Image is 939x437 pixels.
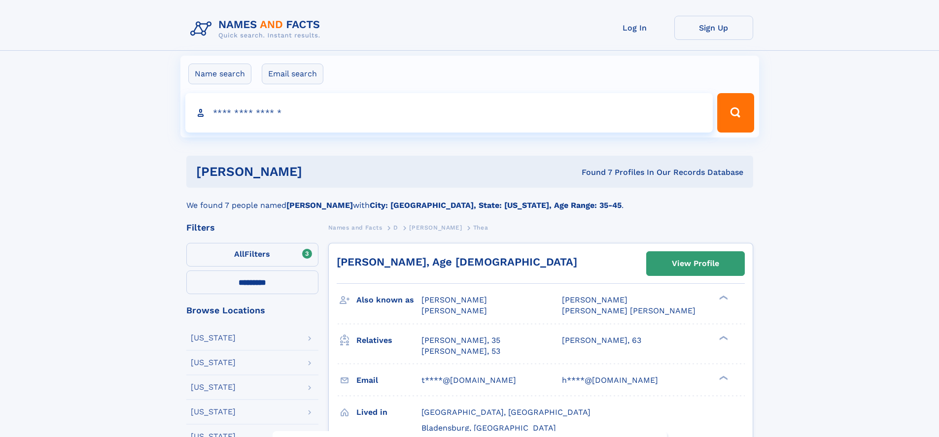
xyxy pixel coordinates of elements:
div: [US_STATE] [191,408,236,416]
h3: Relatives [356,332,421,349]
span: Thea [473,224,488,231]
button: Search Button [717,93,754,133]
label: Name search [188,64,251,84]
span: [PERSON_NAME] [409,224,462,231]
a: Names and Facts [328,221,383,234]
input: search input [185,93,713,133]
a: [PERSON_NAME] [409,221,462,234]
a: [PERSON_NAME], 63 [562,335,641,346]
a: D [393,221,398,234]
a: Log In [595,16,674,40]
div: Browse Locations [186,306,318,315]
img: Logo Names and Facts [186,16,328,42]
h3: Also known as [356,292,421,308]
h1: [PERSON_NAME] [196,166,442,178]
div: ❯ [717,374,729,381]
a: View Profile [647,252,744,275]
span: [GEOGRAPHIC_DATA], [GEOGRAPHIC_DATA] [421,407,591,417]
div: Found 7 Profiles In Our Records Database [442,167,743,178]
div: Filters [186,223,318,232]
span: [PERSON_NAME] [562,295,627,304]
label: Email search [262,64,323,84]
span: D [393,224,398,231]
span: [PERSON_NAME] [421,295,487,304]
div: [US_STATE] [191,359,236,367]
div: [US_STATE] [191,334,236,342]
a: Sign Up [674,16,753,40]
h3: Lived in [356,404,421,421]
b: City: [GEOGRAPHIC_DATA], State: [US_STATE], Age Range: 35-45 [370,201,622,210]
div: View Profile [672,252,719,275]
span: All [234,249,244,259]
div: [US_STATE] [191,383,236,391]
div: ❯ [717,335,729,341]
a: [PERSON_NAME], 53 [421,346,500,357]
div: ❯ [717,295,729,301]
span: [PERSON_NAME] [421,306,487,315]
a: [PERSON_NAME], 35 [421,335,500,346]
a: [PERSON_NAME], Age [DEMOGRAPHIC_DATA] [337,256,577,268]
b: [PERSON_NAME] [286,201,353,210]
h3: Email [356,372,421,389]
span: [PERSON_NAME] [PERSON_NAME] [562,306,696,315]
div: We found 7 people named with . [186,188,753,211]
label: Filters [186,243,318,267]
span: Bladensburg, [GEOGRAPHIC_DATA] [421,423,556,433]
